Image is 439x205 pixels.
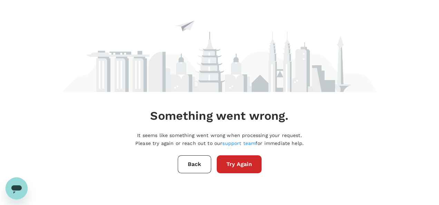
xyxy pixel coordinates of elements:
button: Back [178,155,211,173]
p: It seems like something went wrong when processing your request. Please try again or reach out to... [135,131,304,147]
h4: Something went wrong. [150,109,289,123]
iframe: Button to launch messaging window [6,177,28,199]
a: support team [222,140,255,146]
button: Try Again [217,155,262,173]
